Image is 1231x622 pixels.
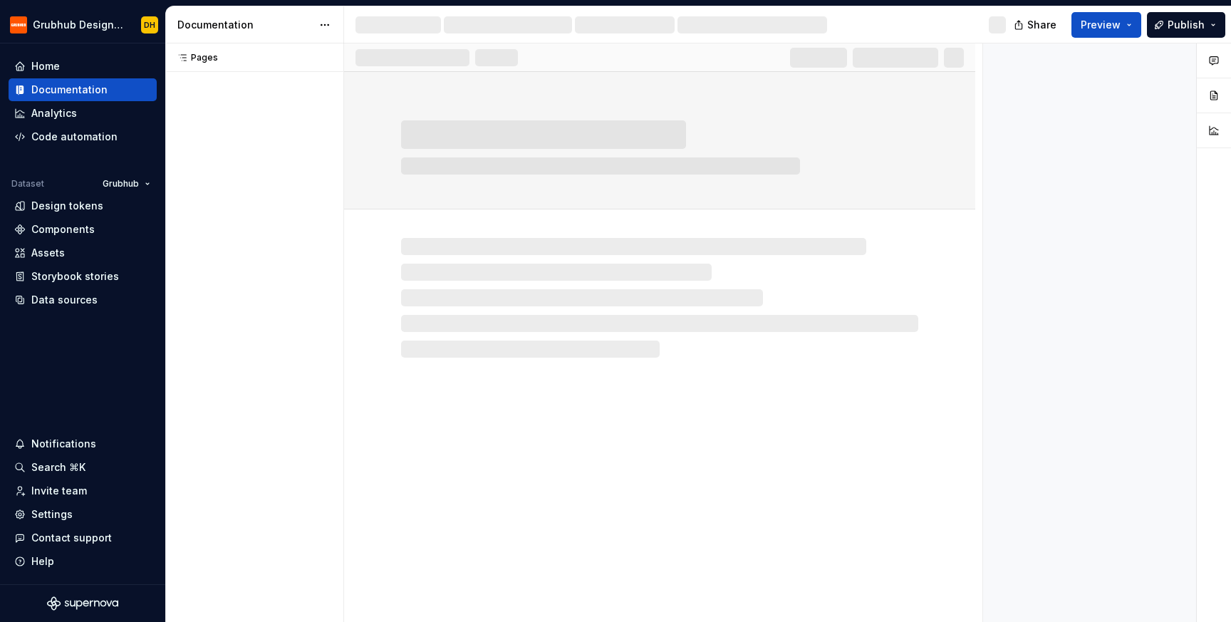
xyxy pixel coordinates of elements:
a: Storybook stories [9,265,157,288]
button: Notifications [9,432,157,455]
a: Settings [9,503,157,526]
div: Notifications [31,437,96,451]
div: DH [144,19,155,31]
div: Home [31,59,60,73]
div: Dataset [11,178,44,190]
div: Search ⌘K [31,460,85,475]
div: Settings [31,507,73,522]
button: Grubhub Design SystemDH [3,9,162,40]
div: Contact support [31,531,112,545]
a: Design tokens [9,195,157,217]
a: Documentation [9,78,157,101]
div: Components [31,222,95,237]
svg: Supernova Logo [47,596,118,611]
span: Publish [1168,18,1205,32]
span: Preview [1081,18,1121,32]
button: Contact support [9,527,157,549]
button: Publish [1147,12,1225,38]
button: Help [9,550,157,573]
a: Data sources [9,289,157,311]
button: Grubhub [96,174,157,194]
div: Data sources [31,293,98,307]
div: Grubhub Design System [33,18,124,32]
div: Pages [171,52,218,63]
div: Analytics [31,106,77,120]
div: Storybook stories [31,269,119,284]
a: Assets [9,242,157,264]
a: Analytics [9,102,157,125]
div: Code automation [31,130,118,144]
div: Invite team [31,484,87,498]
div: Help [31,554,54,569]
a: Invite team [9,480,157,502]
div: Assets [31,246,65,260]
span: Share [1027,18,1056,32]
div: Design tokens [31,199,103,213]
a: Home [9,55,157,78]
img: 4e8d6f31-f5cf-47b4-89aa-e4dec1dc0822.png [10,16,27,33]
button: Search ⌘K [9,456,157,479]
a: Components [9,218,157,241]
a: Code automation [9,125,157,148]
span: Grubhub [103,178,139,190]
button: Share [1007,12,1066,38]
div: Documentation [31,83,108,97]
button: Preview [1071,12,1141,38]
div: Documentation [177,18,312,32]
